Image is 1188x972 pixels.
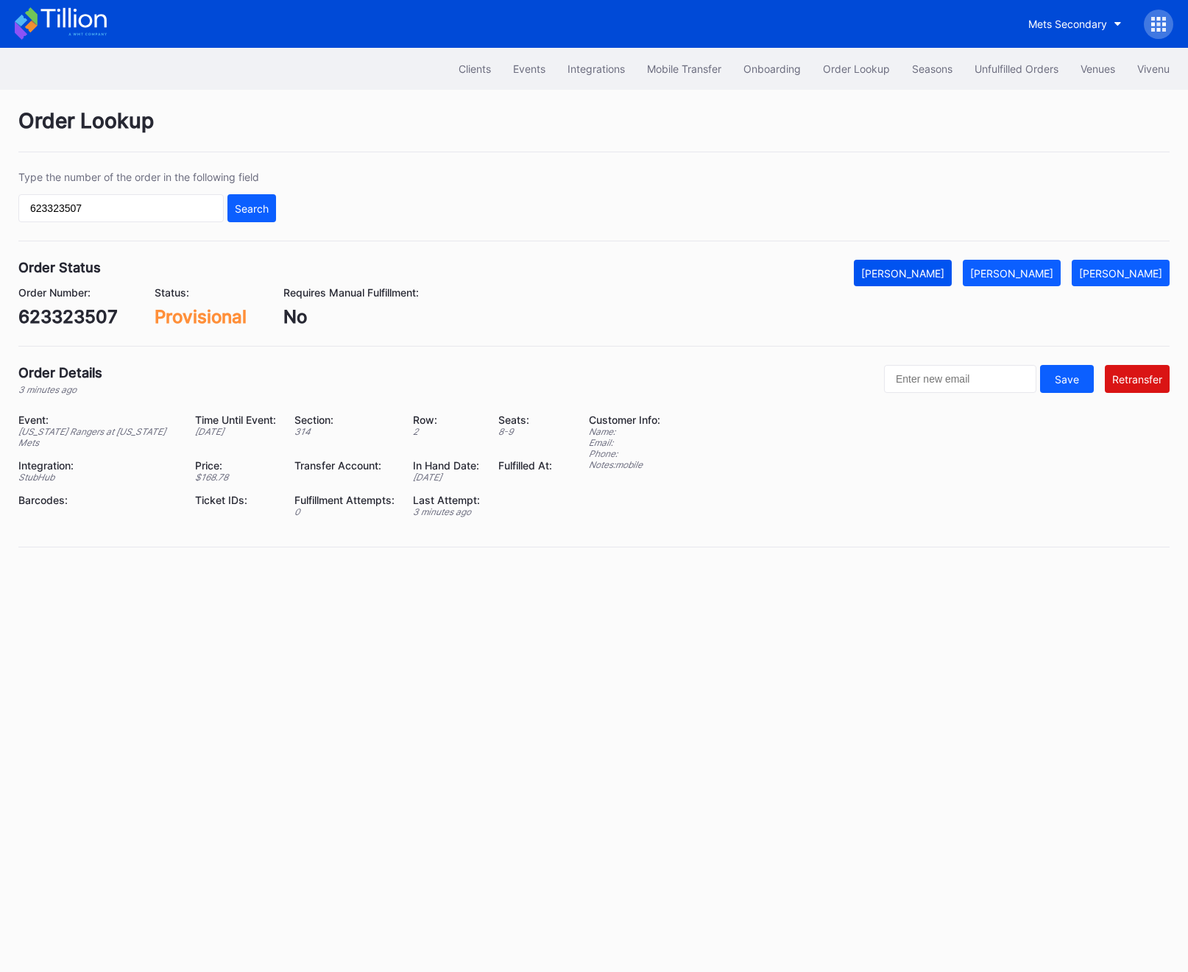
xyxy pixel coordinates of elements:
[589,426,660,437] div: Name:
[1055,373,1079,386] div: Save
[812,55,901,82] button: Order Lookup
[459,63,491,75] div: Clients
[884,365,1036,393] input: Enter new email
[195,426,276,437] div: [DATE]
[1028,18,1107,30] div: Mets Secondary
[413,494,480,506] div: Last Attempt:
[1105,365,1170,393] button: Retransfer
[283,286,419,299] div: Requires Manual Fulfillment:
[1126,55,1181,82] button: Vivenu
[589,437,660,448] div: Email:
[636,55,732,82] button: Mobile Transfer
[155,286,247,299] div: Status:
[568,63,625,75] div: Integrations
[970,267,1053,280] div: [PERSON_NAME]
[1017,10,1133,38] button: Mets Secondary
[155,306,247,327] div: Provisional
[589,448,660,459] div: Phone:
[502,55,556,82] button: Events
[912,63,952,75] div: Seasons
[732,55,812,82] button: Onboarding
[1137,63,1170,75] div: Vivenu
[513,63,545,75] div: Events
[227,194,276,222] button: Search
[294,426,395,437] div: 314
[1072,260,1170,286] button: [PERSON_NAME]
[294,414,395,426] div: Section:
[195,472,276,483] div: $ 168.78
[1079,267,1162,280] div: [PERSON_NAME]
[235,202,269,215] div: Search
[963,260,1061,286] button: [PERSON_NAME]
[18,171,276,183] div: Type the number of the order in the following field
[18,426,177,448] div: [US_STATE] Rangers at [US_STATE] Mets
[556,55,636,82] button: Integrations
[1069,55,1126,82] button: Venues
[18,365,102,380] div: Order Details
[589,459,660,470] div: Notes: mobile
[498,426,552,437] div: 8 - 9
[448,55,502,82] button: Clients
[413,426,480,437] div: 2
[823,63,890,75] div: Order Lookup
[975,63,1058,75] div: Unfulfilled Orders
[18,414,177,426] div: Event:
[498,414,552,426] div: Seats:
[18,306,118,327] div: 623323507
[647,63,721,75] div: Mobile Transfer
[964,55,1069,82] button: Unfulfilled Orders
[1081,63,1115,75] div: Venues
[195,459,276,472] div: Price:
[18,459,177,472] div: Integration:
[901,55,964,82] button: Seasons
[294,494,395,506] div: Fulfillment Attempts:
[1040,365,1094,393] button: Save
[861,267,944,280] div: [PERSON_NAME]
[18,472,177,483] div: StubHub
[1112,373,1162,386] div: Retransfer
[18,194,224,222] input: GT59662
[294,459,395,472] div: Transfer Account:
[195,494,276,506] div: Ticket IDs:
[498,459,552,472] div: Fulfilled At:
[18,494,177,506] div: Barcodes:
[18,260,101,275] div: Order Status
[854,260,952,286] button: [PERSON_NAME]
[195,414,276,426] div: Time Until Event:
[18,108,1170,152] div: Order Lookup
[294,506,395,517] div: 0
[589,414,660,426] div: Customer Info:
[18,286,118,299] div: Order Number:
[743,63,801,75] div: Onboarding
[413,414,480,426] div: Row:
[18,384,102,395] div: 3 minutes ago
[413,459,480,472] div: In Hand Date:
[283,306,419,327] div: No
[413,472,480,483] div: [DATE]
[413,506,480,517] div: 3 minutes ago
